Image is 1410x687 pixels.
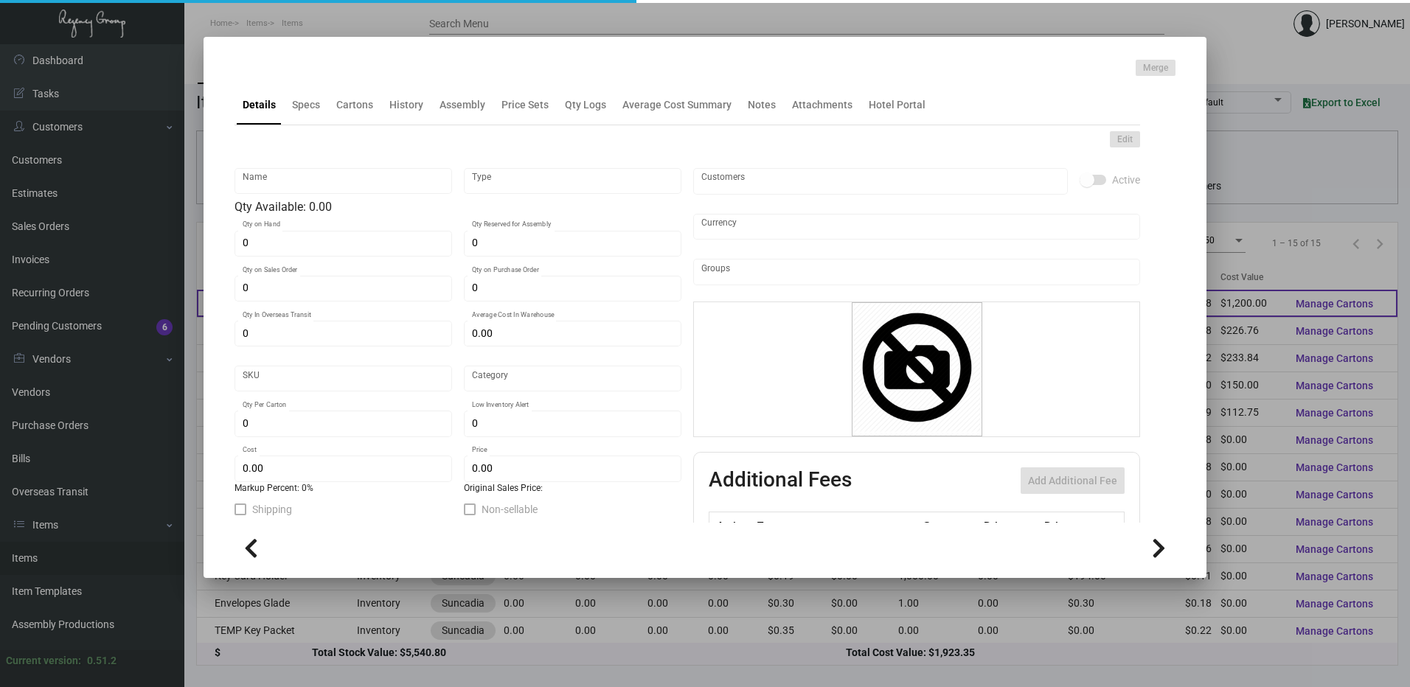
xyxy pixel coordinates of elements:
[1110,131,1140,147] button: Edit
[565,97,606,113] div: Qty Logs
[389,97,423,113] div: History
[6,653,81,669] div: Current version:
[252,501,292,518] span: Shipping
[919,512,979,538] th: Cost
[701,266,1133,278] input: Add new..
[87,653,117,669] div: 0.51.2
[501,97,549,113] div: Price Sets
[292,97,320,113] div: Specs
[1041,512,1107,538] th: Price type
[1021,467,1125,494] button: Add Additional Fee
[1112,171,1140,189] span: Active
[243,97,276,113] div: Details
[980,512,1041,538] th: Price
[1117,133,1133,146] span: Edit
[754,512,919,538] th: Type
[235,198,681,216] div: Qty Available: 0.00
[709,512,754,538] th: Active
[440,97,485,113] div: Assembly
[336,97,373,113] div: Cartons
[1028,475,1117,487] span: Add Additional Fee
[1143,62,1168,74] span: Merge
[482,501,538,518] span: Non-sellable
[792,97,852,113] div: Attachments
[1136,60,1175,76] button: Merge
[709,467,852,494] h2: Additional Fees
[748,97,776,113] div: Notes
[622,97,732,113] div: Average Cost Summary
[701,175,1060,187] input: Add new..
[869,97,925,113] div: Hotel Portal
